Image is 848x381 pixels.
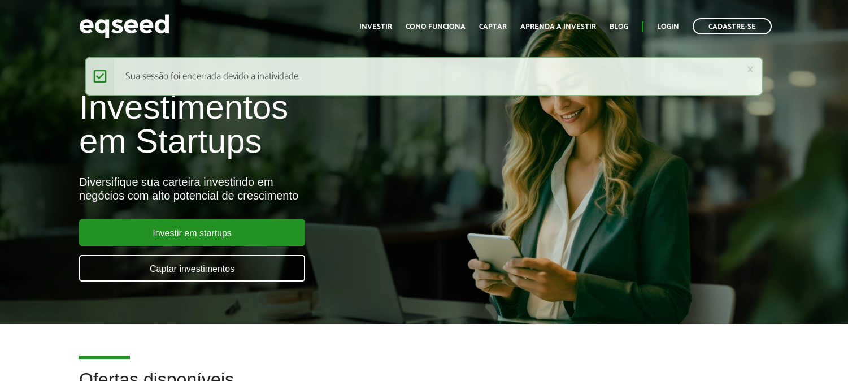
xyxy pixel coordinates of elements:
[479,23,507,31] a: Captar
[79,90,486,158] h1: Investimentos em Startups
[693,18,772,34] a: Cadastre-se
[406,23,466,31] a: Como funciona
[79,219,305,246] a: Investir em startups
[747,63,754,75] a: ×
[79,255,305,282] a: Captar investimentos
[79,175,486,202] div: Diversifique sua carteira investindo em negócios com alto potencial de crescimento
[79,11,169,41] img: EqSeed
[520,23,596,31] a: Aprenda a investir
[610,23,628,31] a: Blog
[85,57,763,96] div: Sua sessão foi encerrada devido a inatividade.
[359,23,392,31] a: Investir
[657,23,679,31] a: Login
